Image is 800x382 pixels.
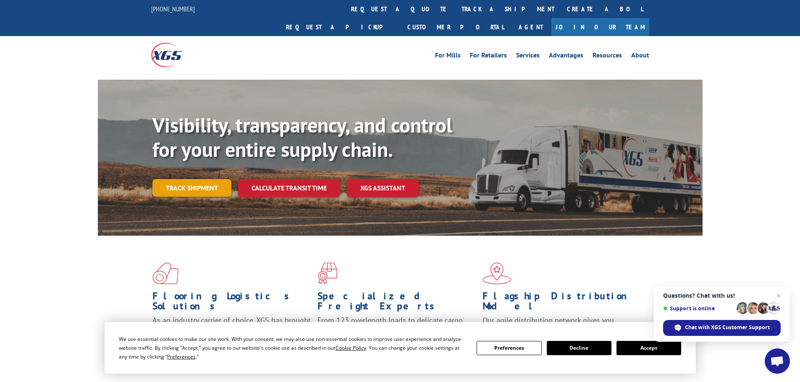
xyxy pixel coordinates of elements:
a: Agent [510,18,551,36]
span: Cookie Policy [336,344,366,351]
a: Resources [593,52,622,61]
a: For Retailers [470,52,507,61]
span: Support is online [663,305,734,312]
img: xgs-icon-focused-on-flooring-red [317,262,337,284]
a: XGS ASSISTANT [347,179,419,197]
p: From 123 overlength loads to delicate cargo, our experienced staff knows the best way to move you... [317,315,476,353]
a: Advantages [549,52,583,61]
a: Request a pickup [280,18,401,36]
a: Customer Portal [401,18,510,36]
a: [PHONE_NUMBER] [151,5,195,13]
div: We use essential cookies to make our site work. With your consent, we may also use non-essential ... [119,335,467,361]
img: xgs-icon-total-supply-chain-intelligence-red [152,262,178,284]
h1: Specialized Freight Experts [317,291,476,315]
div: Open chat [765,348,790,374]
a: About [631,52,649,61]
button: Accept [616,341,681,355]
h1: Flooring Logistics Solutions [152,291,311,315]
span: Our agile distribution network gives you nationwide inventory management on demand. [483,315,637,335]
a: Track shipment [152,179,231,197]
a: Services [516,52,540,61]
h1: Flagship Distribution Model [483,291,641,315]
img: xgs-icon-flagship-distribution-model-red [483,262,511,284]
div: Chat with XGS Customer Support [663,320,781,336]
span: As an industry carrier of choice, XGS has brought innovation and dedication to flooring logistics... [152,315,311,345]
div: Cookie Consent Prompt [105,322,696,374]
b: Visibility, transparency, and control for your entire supply chain. [152,112,452,162]
a: Join Our Team [551,18,649,36]
span: Preferences [167,353,196,360]
span: Questions? Chat with us! [663,292,781,299]
button: Preferences [477,341,541,355]
button: Decline [547,341,611,355]
a: For Mills [435,52,461,61]
span: Chat with XGS Customer Support [685,324,770,331]
span: Close chat [774,291,784,301]
a: Calculate transit time [238,179,340,197]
